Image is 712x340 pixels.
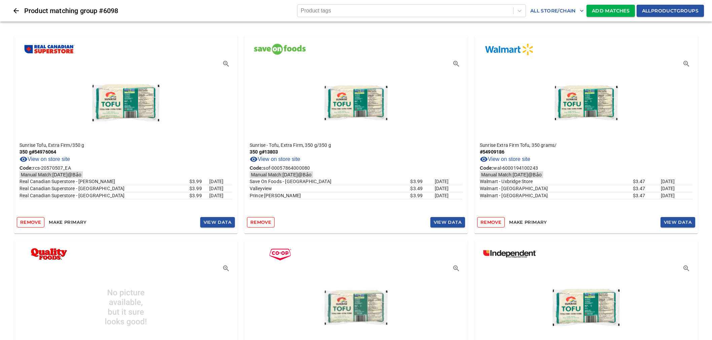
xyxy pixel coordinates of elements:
button: Make primary [47,217,88,227]
p: Sunrise Tofu, Extra Firm / 350 g [20,142,232,148]
td: [DATE] [435,178,462,185]
td: [DATE] [209,178,232,185]
span: Manual Match: [DATE] @ Bảo [250,171,313,179]
span: Remove [20,218,41,226]
img: tofu, extra firm [92,66,159,136]
button: Allproductgroups [637,5,704,17]
button: Remove [17,217,44,227]
img: save-on-foods.png [250,41,309,58]
p: # 54909186 [480,148,692,155]
td: [DATE] [209,192,232,199]
p: sof-00057864000080 [250,165,462,171]
td: [DATE] [435,192,462,199]
td: $ 3.47 [633,178,661,185]
img: independent-grocer.png [480,246,539,262]
span: All Store/Chain [530,7,584,15]
td: $ 3.99 [410,192,434,199]
button: All Store/Chain [528,5,586,17]
img: walmart.png [480,41,539,58]
button: Remove [477,217,505,227]
td: $ 3.49 [410,185,434,192]
td: $ 3.47 [633,192,661,199]
img: coop.png [250,246,309,262]
button: Make primary [507,217,548,227]
button: Remove [247,217,275,227]
span: Make primary [49,218,86,226]
span: Manual Match: [DATE] @ Bảo [480,171,543,179]
button: View Data [430,217,465,227]
button: View Data [661,217,695,227]
b: Code: [480,165,493,171]
td: 6 Welwood Dr [480,178,633,185]
td: 151 Gibson Road [250,178,410,185]
td: $ 3.99 [189,192,209,199]
td: 4450 Rochdale Blvd [20,185,189,192]
span: Add Matches [592,7,630,15]
span: Remove [250,218,271,226]
a: View on store site [480,155,530,163]
span: All product groups [642,7,699,15]
td: 2101 East Trans Canada Highway [250,185,410,192]
img: sunrise - tofu, extra firm [322,66,390,136]
td: #100 4700 130th Ave SE [20,178,189,185]
img: real-canadian-superstore.png [20,41,79,58]
img: sunrise extra firm tofu, 350 grams [553,66,620,136]
td: 12225 99th St [20,192,189,199]
span: View Data [204,218,232,226]
td: $ 3.47 [633,185,661,192]
span: Make primary [509,218,547,226]
img: qualityfoods.png [20,246,79,262]
a: View on store site [250,155,300,163]
td: [DATE] [661,192,692,199]
span: View Data [664,218,692,226]
p: wal-6000194100243 [480,165,692,171]
p: Sunrise - Tofu, Extra Firm, 350 g / 350 g [250,142,462,148]
span: Manual Match: [DATE] @ Bảo [20,171,83,179]
td: 1-300 King George Rd [480,185,633,192]
p: Sunrise Extra Firm Tofu, 350 grams / [480,142,692,148]
span: View Data [434,218,462,226]
p: 350 g # 54976064 [20,148,232,155]
td: [DATE] [209,185,232,192]
button: Close [8,3,24,19]
p: rcs-20570507_EA [20,165,232,171]
button: Add Matches [586,5,635,17]
b: Code: [250,165,263,171]
span: Remove [480,218,501,226]
a: View on store site [20,155,70,163]
td: $ 3.99 [410,178,434,185]
td: 801 15th Street E [250,192,410,199]
td: [DATE] [435,185,462,192]
td: 2065 Fairview St [480,192,633,199]
td: [DATE] [661,185,692,192]
h6: Product matching group # 6098 [24,5,297,16]
button: View Data [200,217,235,227]
td: [DATE] [661,178,692,185]
b: Code: [20,165,33,171]
td: $ 3.99 [189,185,209,192]
td: $ 3.99 [189,178,209,185]
p: 350 g # 13803 [250,148,462,155]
